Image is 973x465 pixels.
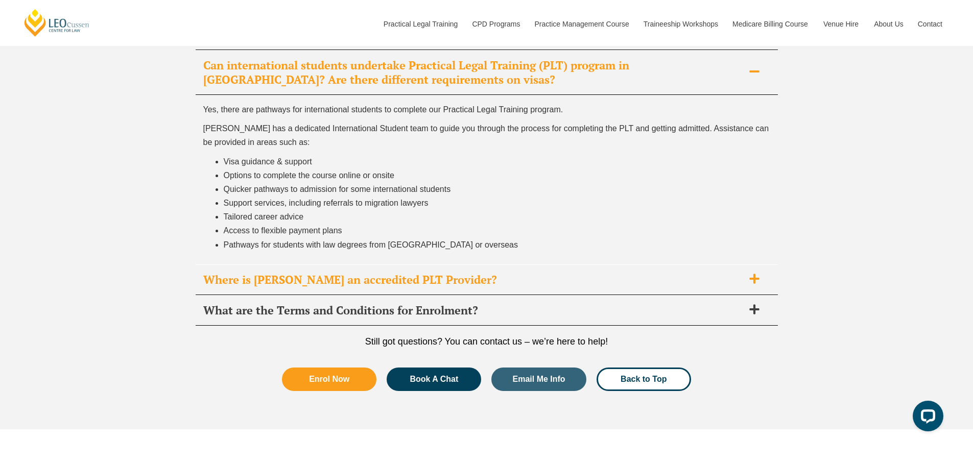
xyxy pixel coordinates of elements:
p: Yes, there are pathways for international students to complete our Practical Legal Training program. [203,103,770,116]
span: Can international students undertake Practical Legal Training (PLT) program in [GEOGRAPHIC_DATA]?... [203,58,744,87]
li: Support services, including referrals to migration lawyers [224,196,770,210]
li: Pathways for students with law degrees from [GEOGRAPHIC_DATA] or overseas [224,238,770,252]
p: [PERSON_NAME] has a dedicated International Student team to guide you through the process for com... [203,121,770,149]
a: Email Me Info [491,368,586,391]
a: Enrol Now [282,368,376,391]
a: Medicare Billing Course [725,2,816,46]
li: Tailored career advice [224,210,770,224]
a: Back to Top [597,368,691,391]
li: Access to flexible payment plans [224,224,770,237]
span: What are the Terms and Conditions for Enrolment? [203,303,744,317]
li: Options to complete the course online or onsite [224,168,770,182]
span: Enrol Now [309,375,349,383]
a: Traineeship Workshops [636,2,725,46]
a: Contact [910,2,950,46]
a: Book A Chat [387,368,481,391]
a: CPD Programs [464,2,527,46]
span: Email Me Info [513,375,565,383]
iframe: LiveChat chat widget [905,397,947,439]
a: Practical Legal Training [376,2,465,46]
a: Practice Management Course [527,2,636,46]
a: [PERSON_NAME] Centre for Law [23,8,91,37]
a: Venue Hire [816,2,866,46]
li: Quicker pathways to admission for some international students [224,182,770,196]
p: Still got questions? You can contact us – we’re here to help! [196,336,778,347]
span: Where is [PERSON_NAME] an accredited PLT Provider? [203,273,744,287]
span: Back to Top [621,375,667,383]
li: Visa guidance & support [224,155,770,168]
a: About Us [866,2,910,46]
span: Book A Chat [410,375,458,383]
